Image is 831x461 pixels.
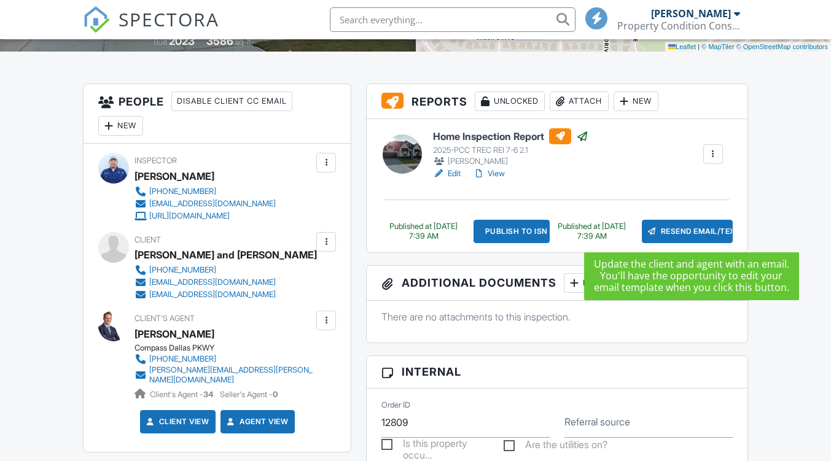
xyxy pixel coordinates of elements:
h3: Reports [367,84,747,119]
div: [EMAIL_ADDRESS][DOMAIN_NAME] [149,199,276,209]
div: 2025-PCC TREC REI 7-6 2.1 [433,145,588,155]
div: Compass Dallas PKWY [135,343,323,353]
div: [PERSON_NAME] [651,7,731,20]
div: New [98,116,143,136]
span: Seller's Agent - [220,390,278,399]
div: Published at [DATE] 7:39 AM [381,222,466,241]
h6: Home Inspection Report [433,128,588,144]
a: Client View [144,416,209,428]
span: sq. ft. [235,37,252,47]
a: [PHONE_NUMBER] [135,185,276,198]
div: Publish to ISN [474,220,550,243]
div: [PERSON_NAME] [135,167,214,185]
div: [PHONE_NUMBER] [149,187,216,196]
div: New [564,273,609,293]
div: [EMAIL_ADDRESS][DOMAIN_NAME] [149,290,276,300]
a: Leaflet [668,43,696,50]
a: Home Inspection Report 2025-PCC TREC REI 7-6 2.1 [PERSON_NAME] [433,128,588,168]
label: Order ID [381,400,410,411]
div: Disable Client CC Email [171,91,292,111]
div: 2023 [169,34,195,47]
span: Client [135,235,161,244]
a: [PHONE_NUMBER] [135,353,313,365]
a: [PHONE_NUMBER] [135,264,307,276]
div: [PHONE_NUMBER] [149,265,216,275]
span: Client's Agent - [150,390,215,399]
a: [PERSON_NAME] [135,325,214,343]
a: Agent View [225,416,288,428]
a: [URL][DOMAIN_NAME] [135,210,276,222]
div: Resend Email/Text [642,220,733,243]
div: [PHONE_NUMBER] [149,354,216,364]
a: [EMAIL_ADDRESS][DOMAIN_NAME] [135,198,276,210]
div: Attach [550,91,609,111]
span: | [698,43,700,50]
strong: 0 [273,390,278,399]
a: View [473,168,505,180]
div: [PERSON_NAME][EMAIL_ADDRESS][PERSON_NAME][DOMAIN_NAME] [149,365,313,385]
a: © OpenStreetMap contributors [736,43,828,50]
a: [PERSON_NAME][EMAIL_ADDRESS][PERSON_NAME][DOMAIN_NAME] [135,365,313,385]
span: Client's Agent [135,314,195,323]
div: New [614,91,658,111]
div: [PERSON_NAME] and [PERSON_NAME] [135,246,317,264]
div: 3586 [206,34,233,47]
div: Published at [DATE] 7:39 AM [550,222,634,241]
span: SPECTORA [119,6,219,32]
label: Referral source [564,415,630,428]
a: [EMAIL_ADDRESS][DOMAIN_NAME] [135,276,307,289]
span: Built [154,37,167,47]
div: [PERSON_NAME] [433,155,588,168]
h3: Additional Documents [367,266,747,301]
label: Is this property occupied? [381,438,488,453]
h3: Internal [367,356,747,388]
p: There are no attachments to this inspection. [381,310,732,323]
img: The Best Home Inspection Software - Spectora [83,6,110,33]
div: Property Condition Consulting [617,20,740,32]
div: [EMAIL_ADDRESS][DOMAIN_NAME] [149,277,276,287]
input: Search everything... [330,7,575,32]
a: Edit [433,168,461,180]
span: Inspector [135,156,177,165]
strong: 34 [203,390,213,399]
a: © MapTiler [701,43,735,50]
label: Are the utilities on? [504,439,607,454]
a: [EMAIL_ADDRESS][DOMAIN_NAME] [135,289,307,301]
a: SPECTORA [83,17,219,42]
div: [URL][DOMAIN_NAME] [149,211,230,221]
h3: People [84,84,351,144]
div: Unlocked [475,91,545,111]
